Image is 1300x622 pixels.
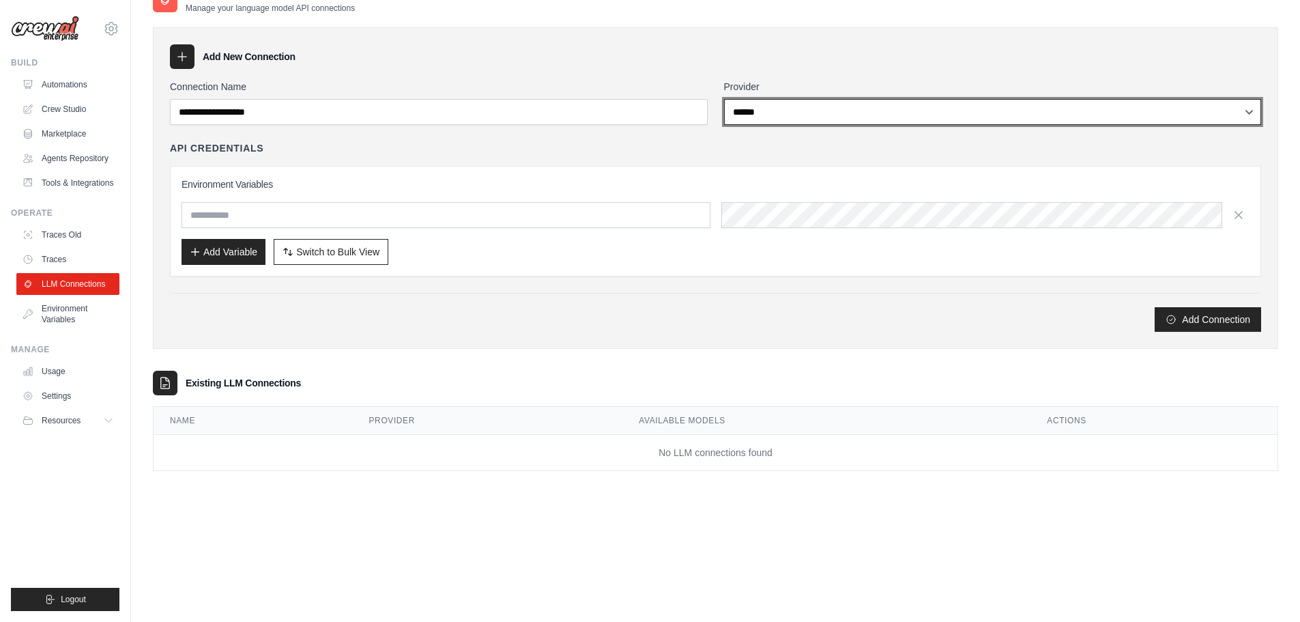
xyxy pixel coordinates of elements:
[1155,307,1261,332] button: Add Connection
[16,172,119,194] a: Tools & Integrations
[353,407,623,435] th: Provider
[61,594,86,605] span: Logout
[11,344,119,355] div: Manage
[16,385,119,407] a: Settings
[186,3,355,14] p: Manage your language model API connections
[203,50,295,63] h3: Add New Connection
[182,178,1250,191] h3: Environment Variables
[16,410,119,432] button: Resources
[16,273,119,295] a: LLM Connections
[724,80,1262,94] label: Provider
[274,239,388,265] button: Switch to Bulk View
[11,57,119,68] div: Build
[16,298,119,330] a: Environment Variables
[16,74,119,96] a: Automations
[170,141,263,155] h4: API Credentials
[170,80,708,94] label: Connection Name
[42,415,81,426] span: Resources
[16,361,119,382] a: Usage
[186,376,301,390] h3: Existing LLM Connections
[11,588,119,611] button: Logout
[11,16,79,42] img: Logo
[622,407,1030,435] th: Available Models
[154,435,1277,471] td: No LLM connections found
[16,224,119,246] a: Traces Old
[16,249,119,270] a: Traces
[16,98,119,120] a: Crew Studio
[182,239,265,265] button: Add Variable
[154,407,353,435] th: Name
[296,245,379,259] span: Switch to Bulk View
[16,147,119,169] a: Agents Repository
[1030,407,1277,435] th: Actions
[16,123,119,145] a: Marketplace
[11,208,119,218] div: Operate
